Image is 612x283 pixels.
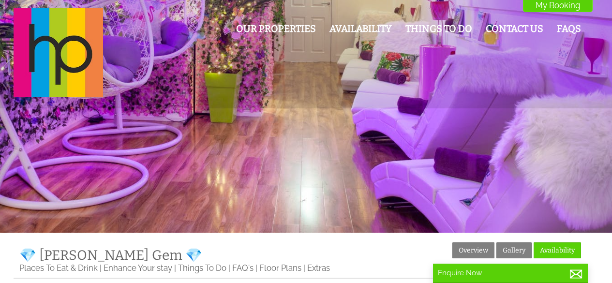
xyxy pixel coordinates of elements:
a: Availability [534,242,581,258]
a: Availability [329,23,392,34]
p: Enquire Now [438,268,583,277]
a: FAQ's [232,263,254,273]
a: Things To Do [178,263,226,273]
a: Things To Do [405,23,472,34]
a: Overview [452,242,494,258]
a: Extras [307,263,330,273]
a: Places To Eat & Drink [19,263,98,273]
a: FAQs [557,23,581,34]
a: Enhance Your stay [104,263,172,273]
a: 💎 [PERSON_NAME] Gem 💎 [19,247,202,263]
a: Floor Plans [259,263,301,273]
a: Contact Us [486,23,543,34]
img: Halula Properties [14,8,103,97]
a: Gallery [496,242,532,258]
a: Our Properties [236,23,316,34]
